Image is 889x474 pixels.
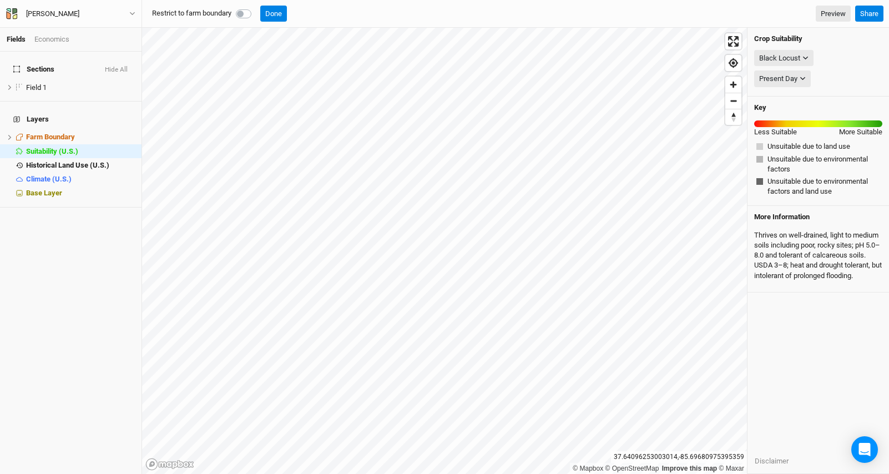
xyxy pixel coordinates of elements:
[573,465,603,472] a: Mapbox
[851,436,878,463] div: Open Intercom Messenger
[759,73,797,84] div: Present Day
[260,6,287,22] button: Done
[26,175,135,184] div: Climate (U.S.)
[725,109,741,125] button: Reset bearing to north
[34,34,69,44] div: Economics
[662,465,717,472] a: Improve this map
[26,133,75,141] span: Farm Boundary
[26,133,135,142] div: Farm Boundary
[13,65,54,74] span: Sections
[26,8,79,19] div: Cody Gibbons
[754,34,882,43] h4: Crop Suitability
[725,93,741,109] button: Zoom out
[26,83,47,92] span: Field 1
[725,55,741,71] button: Find my location
[6,8,136,20] button: [PERSON_NAME]
[725,33,741,49] button: Enter fullscreen
[767,142,850,152] span: Unsuitable due to land use
[26,189,135,198] div: Base Layer
[26,175,72,183] span: Climate (U.S.)
[754,103,766,112] h4: Key
[104,66,128,74] button: Hide All
[26,147,78,155] span: Suitability (U.S.)
[754,70,811,87] button: Present Day
[26,147,135,156] div: Suitability (U.S.)
[767,154,880,174] span: Unsuitable due to environmental factors
[719,465,744,472] a: Maxar
[7,35,26,43] a: Fields
[7,108,135,130] h4: Layers
[605,465,659,472] a: OpenStreetMap
[754,50,814,67] button: Black Locust
[142,28,747,474] canvas: Map
[759,53,800,64] div: Black Locust
[754,226,882,285] div: Thrives on well‑drained, light to medium soils including poor, rocky sites; pH 5.0–8.0 and tolera...
[26,83,135,92] div: Field 1
[145,458,194,471] a: Mapbox logo
[754,455,789,467] button: Disclaimer
[754,213,882,221] h4: More Information
[152,8,231,18] label: Restrict to farm boundary
[26,8,79,19] div: [PERSON_NAME]
[754,127,797,137] div: Less Suitable
[611,451,747,463] div: 37.64096253003014 , -85.69680975395359
[26,161,109,169] span: Historical Land Use (U.S.)
[725,77,741,93] button: Zoom in
[839,127,882,137] div: More Suitable
[26,189,62,197] span: Base Layer
[767,177,880,196] span: Unsuitable due to environmental factors and land use
[855,6,883,22] button: Share
[816,6,851,22] a: Preview
[26,161,135,170] div: Historical Land Use (U.S.)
